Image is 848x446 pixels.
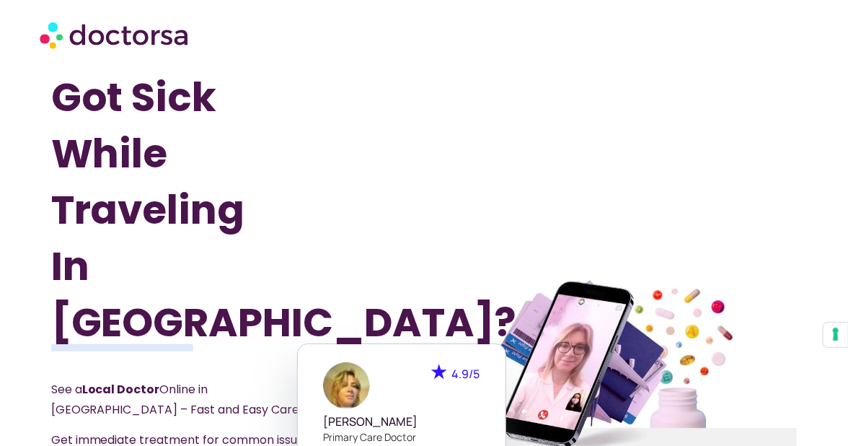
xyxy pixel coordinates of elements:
h5: [PERSON_NAME] [323,415,480,429]
h1: Got Sick While Traveling In [GEOGRAPHIC_DATA]? [51,69,368,351]
span: See a Online in [GEOGRAPHIC_DATA] – Fast and Easy Care. [51,381,302,418]
button: Your consent preferences for tracking technologies [823,323,848,347]
span: 4.9/5 [452,366,480,382]
p: Primary care doctor [323,429,480,445]
strong: Local Doctor [82,381,160,398]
